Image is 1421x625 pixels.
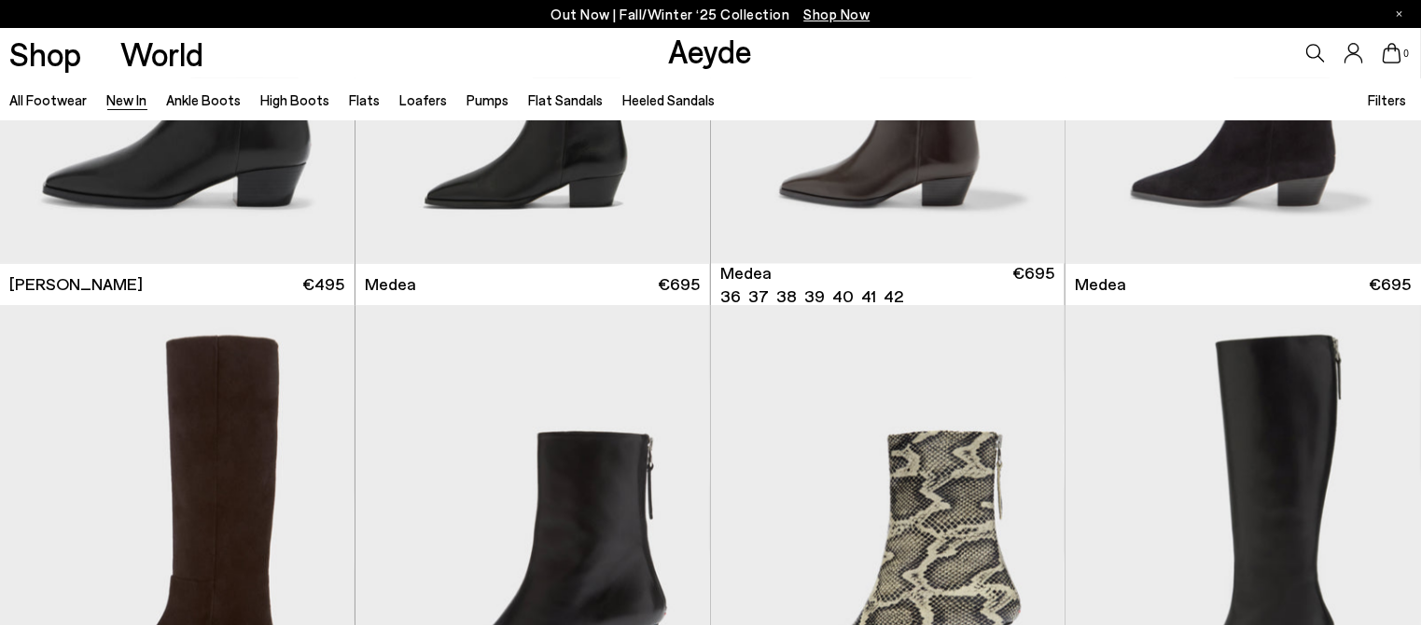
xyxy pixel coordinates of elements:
[365,273,416,297] span: Medea
[10,273,144,297] span: [PERSON_NAME]
[10,37,82,70] a: Shop
[529,91,604,108] a: Flat Sandals
[350,91,381,108] a: Flats
[10,91,88,108] a: All Footwear
[121,37,204,70] a: World
[748,285,769,309] li: 37
[1076,273,1127,297] span: Medea
[355,264,710,306] a: Medea €695
[720,285,741,309] li: 36
[658,273,700,297] span: €695
[167,91,242,108] a: Ankle Boots
[720,285,898,309] ul: variant
[467,91,509,108] a: Pumps
[861,285,876,309] li: 41
[1383,43,1401,63] a: 0
[400,91,448,108] a: Loafers
[302,273,344,297] span: €495
[1368,91,1406,108] span: Filters
[711,264,1066,306] a: Medea 36 37 38 39 40 41 42 €695
[804,285,825,309] li: 39
[1401,49,1411,59] span: 0
[1370,273,1412,297] span: €695
[107,91,147,108] a: New In
[720,262,772,285] span: Medea
[668,31,752,70] a: Aeyde
[884,285,903,309] li: 42
[551,3,871,26] p: Out Now | Fall/Winter ‘25 Collection
[623,91,716,108] a: Heeled Sandals
[832,285,854,309] li: 40
[1013,262,1055,309] span: €695
[776,285,797,309] li: 38
[261,91,330,108] a: High Boots
[1066,264,1421,306] a: Medea €695
[804,6,871,22] span: Navigate to /collections/new-in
